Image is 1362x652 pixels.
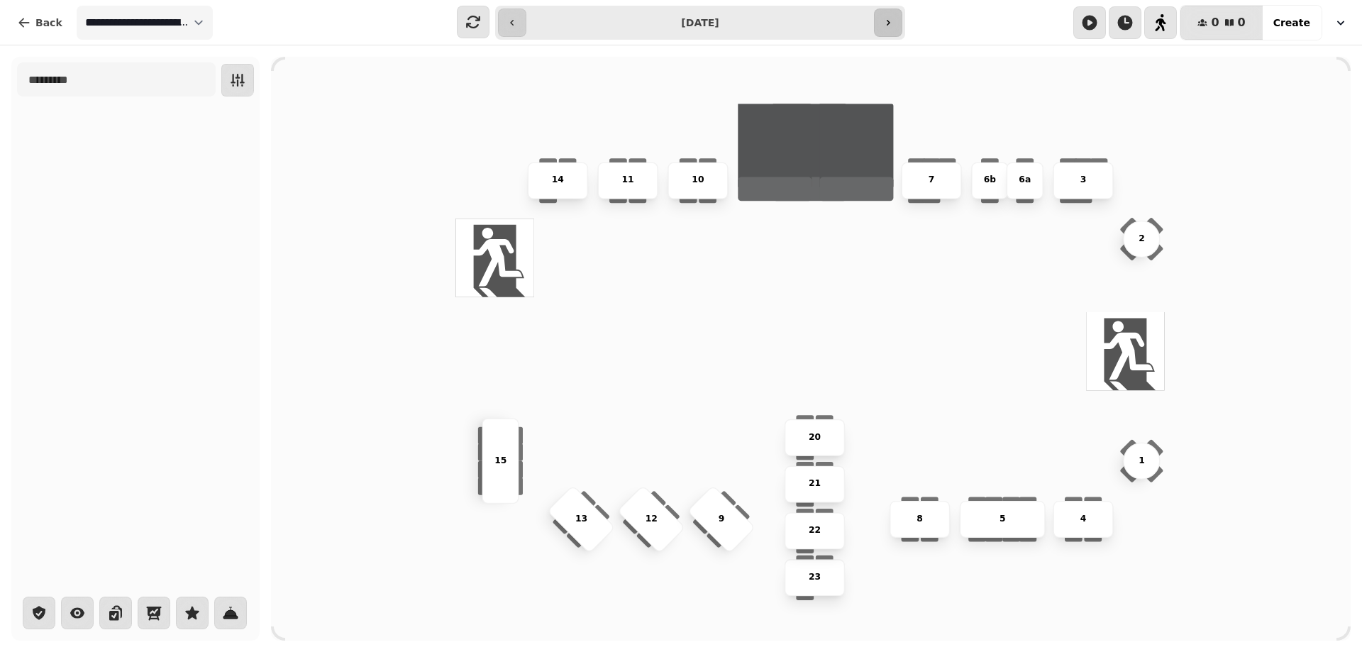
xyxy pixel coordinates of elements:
span: Create [1273,18,1310,28]
p: 11 [622,174,634,187]
button: Create [1262,6,1322,40]
p: 6a [1019,174,1031,187]
p: 12 [645,512,657,526]
p: 10 [692,174,704,187]
p: 21 [809,477,821,491]
span: Back [35,18,62,28]
p: 14 [552,174,564,187]
p: 2 [1139,232,1145,245]
button: Back [6,6,74,40]
p: 6b [984,174,996,187]
p: 3 [1080,174,1087,187]
span: 0 [1238,17,1246,28]
p: 5 [1000,512,1006,526]
p: 20 [809,431,821,444]
p: 8 [917,512,923,526]
p: 9 [718,512,724,526]
button: 00 [1180,6,1262,40]
p: 4 [1080,512,1087,526]
p: 15 [494,454,506,468]
p: 23 [809,571,821,585]
span: 0 [1211,17,1219,28]
p: 7 [929,174,935,187]
p: 1 [1139,454,1145,468]
p: 22 [809,524,821,538]
p: 13 [575,512,587,526]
